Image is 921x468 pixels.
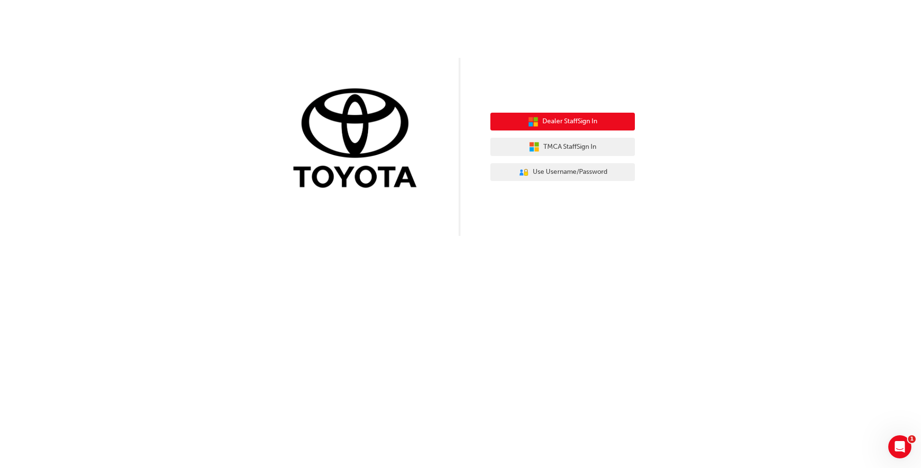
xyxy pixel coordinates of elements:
[888,435,911,458] iframe: Intercom live chat
[533,167,607,178] span: Use Username/Password
[908,435,916,443] span: 1
[490,113,635,131] button: Dealer StaffSign In
[286,86,431,193] img: Trak
[490,138,635,156] button: TMCA StaffSign In
[490,163,635,182] button: Use Username/Password
[543,142,596,153] span: TMCA Staff Sign In
[542,116,597,127] span: Dealer Staff Sign In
